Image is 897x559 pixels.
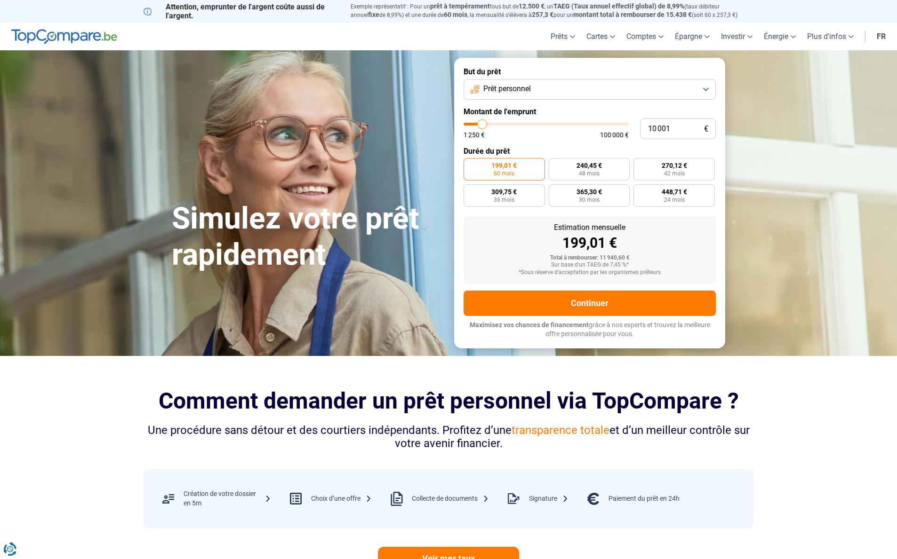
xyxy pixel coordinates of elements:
[11,29,117,44] img: TopCompare
[704,125,708,133] span: €
[532,11,553,18] span: 257,3 €
[368,11,379,18] span: fixe
[464,107,716,116] label: Montant de l'emprunt
[621,23,669,50] a: Comptes
[144,2,339,20] p: Attention, emprunter de l'argent coûte aussi de l'argent.
[184,489,271,508] div: Création de votre dossier en 5m
[464,147,716,156] label: Durée du prêt
[545,23,581,50] a: Prêts
[512,424,609,437] span: transparence totale
[664,171,685,176] span: 42 mois
[144,424,753,451] div: Une procédure sans détour et des courtiers indépendants. Profitez d’une et d’un meilleur contrôle...
[579,197,600,203] span: 30 mois
[573,11,692,18] span: montant total à rembourser de 15.438 €
[430,2,490,10] span: prêt à tempérament
[471,255,708,261] div: Total à rembourser: 11 940,60 €
[311,494,372,504] div: Choix d’une offre
[664,197,685,203] span: 24 mois
[494,197,514,203] span: 36 mois
[464,291,716,316] button: Continuer
[662,189,687,195] span: 448,71 €
[758,23,801,50] a: Énergie
[464,132,485,138] span: 1 250 €
[471,236,708,250] div: 199,01 €
[444,11,467,18] span: 60 mois
[464,79,716,100] button: Prêt personnel
[801,23,859,50] a: Plus d'infos
[351,2,753,19] p: Exemple représentatif : Pour un tous but de , un (taux débiteur annuel de 8,99%) et une durée de ...
[600,132,629,138] span: 100 000 €
[581,23,621,50] a: Cartes
[412,494,489,504] div: Collecte de documents
[579,171,600,176] span: 48 mois
[529,494,569,504] div: Signature
[491,162,517,169] span: 199,01 €
[483,84,531,94] span: Prêt personnel
[577,162,602,169] span: 240,45 €
[553,2,684,10] span: TAEG (Taux annuel effectif global) de 8,99%
[471,269,708,276] div: *Sous réserve d'acceptation par les organismes prêteurs
[871,23,891,50] a: fr
[577,189,602,195] span: 365,30 €
[471,224,708,231] div: Estimation mensuelle
[470,321,589,329] span: Maximisez vos chances de financement
[464,67,716,76] label: But du prêt
[491,189,517,195] span: 309,75 €
[715,23,758,50] a: Investir
[471,262,708,268] div: Sur base d'un TAEG de 7,45 %*
[662,162,687,169] span: 270,12 €
[494,171,514,176] span: 60 mois
[172,201,443,273] h1: Simulez votre prêt rapidement
[464,321,716,339] p: grâce à nos experts et trouvez la meilleure offre personnalisée pour vous.
[609,494,680,504] div: Paiement du prêt en 24h
[519,2,545,10] span: 12.500 €
[669,23,715,50] a: Épargne
[144,388,753,414] h2: Comment demander un prêt personnel via TopCompare ?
